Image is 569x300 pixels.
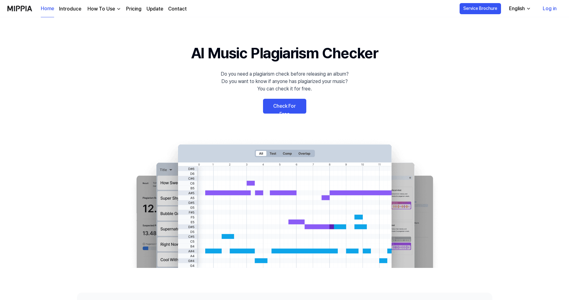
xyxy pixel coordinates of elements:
a: Pricing [126,5,142,13]
button: How To Use [86,5,121,13]
button: English [504,2,535,15]
a: Update [146,5,163,13]
div: English [508,5,526,12]
img: main Image [124,138,445,268]
img: down [116,6,121,11]
a: Home [41,0,54,17]
div: How To Use [86,5,116,13]
div: Do you need a plagiarism check before releasing an album? Do you want to know if anyone has plagi... [221,70,349,93]
button: Service Brochure [460,3,501,14]
a: Check For Free [263,99,306,114]
h1: AI Music Plagiarism Checker [191,42,378,64]
a: Contact [168,5,187,13]
a: Introduce [59,5,81,13]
